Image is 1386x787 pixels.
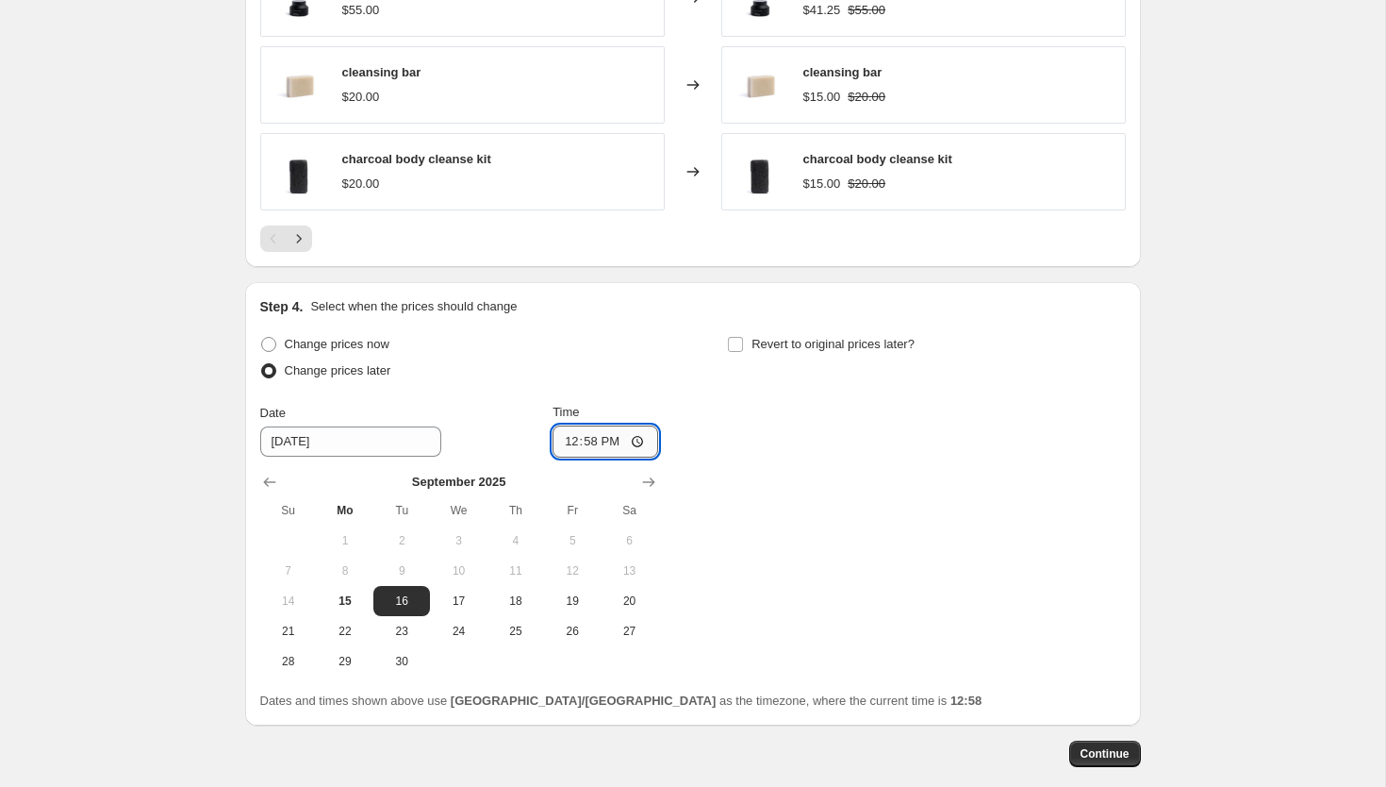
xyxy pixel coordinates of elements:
[381,503,422,518] span: Tu
[437,503,479,518] span: We
[373,646,430,677] button: Tuesday September 30 2025
[487,586,544,616] button: Thursday September 18 2025
[751,337,915,351] span: Revert to original prices later?
[381,624,422,639] span: 23
[271,57,327,113] img: cleansing-bar-905641_80x.jpg
[317,526,373,556] button: Monday September 1 2025
[487,616,544,646] button: Thursday September 25 2025
[608,624,650,639] span: 27
[601,526,657,556] button: Saturday September 6 2025
[260,694,982,708] span: Dates and times shown above use as the timezone, where the current time is
[268,624,309,639] span: 21
[544,526,601,556] button: Friday September 5 2025
[260,495,317,526] th: Sunday
[732,57,788,113] img: cleansing-bar-905641_80x.jpg
[608,563,650,578] span: 13
[324,563,366,578] span: 8
[260,226,312,252] nav: Pagination
[635,469,662,495] button: Show next month, October 2025
[342,88,380,107] div: $20.00
[608,533,650,548] span: 6
[437,594,479,609] span: 17
[317,556,373,586] button: Monday September 8 2025
[286,226,312,252] button: Next
[732,143,788,200] img: charcoal-body-cleanse-kit-366931_80x.jpg
[544,556,601,586] button: Friday September 12 2025
[430,616,487,646] button: Wednesday September 24 2025
[285,337,389,351] span: Change prices now
[544,586,601,616] button: Friday September 19 2025
[260,616,317,646] button: Sunday September 21 2025
[803,1,841,20] div: $41.25
[803,65,883,79] span: cleansing bar
[1069,741,1141,767] button: Continue
[324,594,366,609] span: 15
[848,88,885,107] strike: $20.00
[310,297,517,316] p: Select when the prices should change
[608,503,650,518] span: Sa
[803,175,841,193] div: $15.00
[552,594,593,609] span: 19
[285,363,391,377] span: Change prices later
[381,533,422,548] span: 2
[601,586,657,616] button: Saturday September 20 2025
[342,152,491,166] span: charcoal body cleanse kit
[495,563,536,578] span: 11
[260,297,304,316] h2: Step 4.
[495,503,536,518] span: Th
[271,143,327,200] img: charcoal-body-cleanse-kit-366931_80x.jpg
[430,586,487,616] button: Wednesday September 17 2025
[437,563,479,578] span: 10
[381,654,422,669] span: 30
[495,624,536,639] span: 25
[342,175,380,193] div: $20.00
[268,594,309,609] span: 14
[317,586,373,616] button: Today Monday September 15 2025
[848,1,885,20] strike: $55.00
[803,88,841,107] div: $15.00
[268,503,309,518] span: Su
[601,556,657,586] button: Saturday September 13 2025
[430,495,487,526] th: Wednesday
[552,624,593,639] span: 26
[437,533,479,548] span: 3
[342,1,380,20] div: $55.00
[324,654,366,669] span: 29
[553,405,579,419] span: Time
[324,503,366,518] span: Mo
[430,556,487,586] button: Wednesday September 10 2025
[324,533,366,548] span: 1
[256,469,283,495] button: Show previous month, August 2025
[268,563,309,578] span: 7
[317,616,373,646] button: Monday September 22 2025
[451,694,716,708] b: [GEOGRAPHIC_DATA]/[GEOGRAPHIC_DATA]
[381,594,422,609] span: 16
[601,616,657,646] button: Saturday September 27 2025
[260,586,317,616] button: Sunday September 14 2025
[848,175,885,193] strike: $20.00
[317,495,373,526] th: Monday
[430,526,487,556] button: Wednesday September 3 2025
[268,654,309,669] span: 28
[487,556,544,586] button: Thursday September 11 2025
[324,624,366,639] span: 22
[495,594,536,609] span: 18
[260,556,317,586] button: Sunday September 7 2025
[373,495,430,526] th: Tuesday
[553,426,658,458] input: 12:00
[601,495,657,526] th: Saturday
[544,616,601,646] button: Friday September 26 2025
[373,556,430,586] button: Tuesday September 9 2025
[544,495,601,526] th: Friday
[552,533,593,548] span: 5
[803,152,952,166] span: charcoal body cleanse kit
[495,533,536,548] span: 4
[317,646,373,677] button: Monday September 29 2025
[552,563,593,578] span: 12
[381,563,422,578] span: 9
[487,495,544,526] th: Thursday
[950,694,982,708] b: 12:58
[260,427,441,457] input: 9/15/2025
[552,503,593,518] span: Fr
[373,526,430,556] button: Tuesday September 2 2025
